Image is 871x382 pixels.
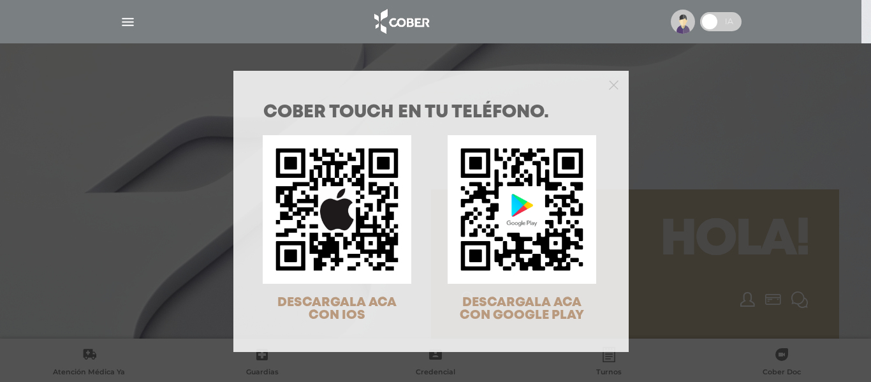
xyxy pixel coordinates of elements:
[448,135,596,284] img: qr-code
[277,297,397,321] span: DESCARGALA ACA CON IOS
[460,297,584,321] span: DESCARGALA ACA CON GOOGLE PLAY
[609,78,618,90] button: Close
[263,135,411,284] img: qr-code
[263,104,599,122] h1: COBER TOUCH en tu teléfono.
